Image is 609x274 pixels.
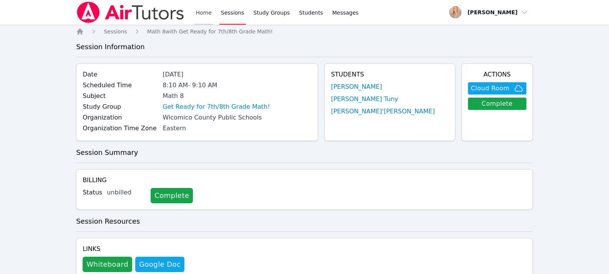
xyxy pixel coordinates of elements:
h4: Billing [83,176,526,185]
a: Google Doc [135,257,184,272]
a: Complete [468,98,526,110]
h4: Students [331,70,448,79]
img: Air Tutors [76,2,185,23]
span: Cloud Room [471,84,509,93]
label: Status [83,188,102,197]
div: Eastern [163,124,312,133]
h4: Actions [468,70,526,79]
a: [PERSON_NAME]'[PERSON_NAME] [331,107,435,116]
h4: Links [83,244,184,254]
nav: Breadcrumb [76,28,533,35]
span: Messages [332,9,359,17]
button: Cloud Room [468,82,526,95]
label: Organization [83,113,158,122]
div: 8:10 AM - 9:10 AM [163,81,312,90]
label: Date [83,70,158,79]
button: Whiteboard [83,257,132,272]
a: Math 8with Get Ready for 7th/8th Grade Math! [147,28,273,35]
h3: Session Information [76,42,533,52]
div: Wicomico County Public Schools [163,113,312,122]
label: Study Group [83,102,158,111]
a: Complete [151,188,193,203]
h3: Session Summary [76,147,533,158]
a: [PERSON_NAME] [331,82,382,91]
a: Get Ready for 7th/8th Grade Math! [163,102,270,111]
div: [DATE] [163,70,312,79]
a: [PERSON_NAME] Tuny [331,95,398,104]
span: Math 8 with Get Ready for 7th/8th Grade Math! [147,28,273,35]
label: Scheduled Time [83,81,158,90]
a: Sessions [104,28,127,35]
label: Subject [83,91,158,101]
h3: Session Resources [76,216,533,227]
label: Organization Time Zone [83,124,158,133]
div: unbilled [107,188,144,197]
div: Math 8 [163,91,312,101]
